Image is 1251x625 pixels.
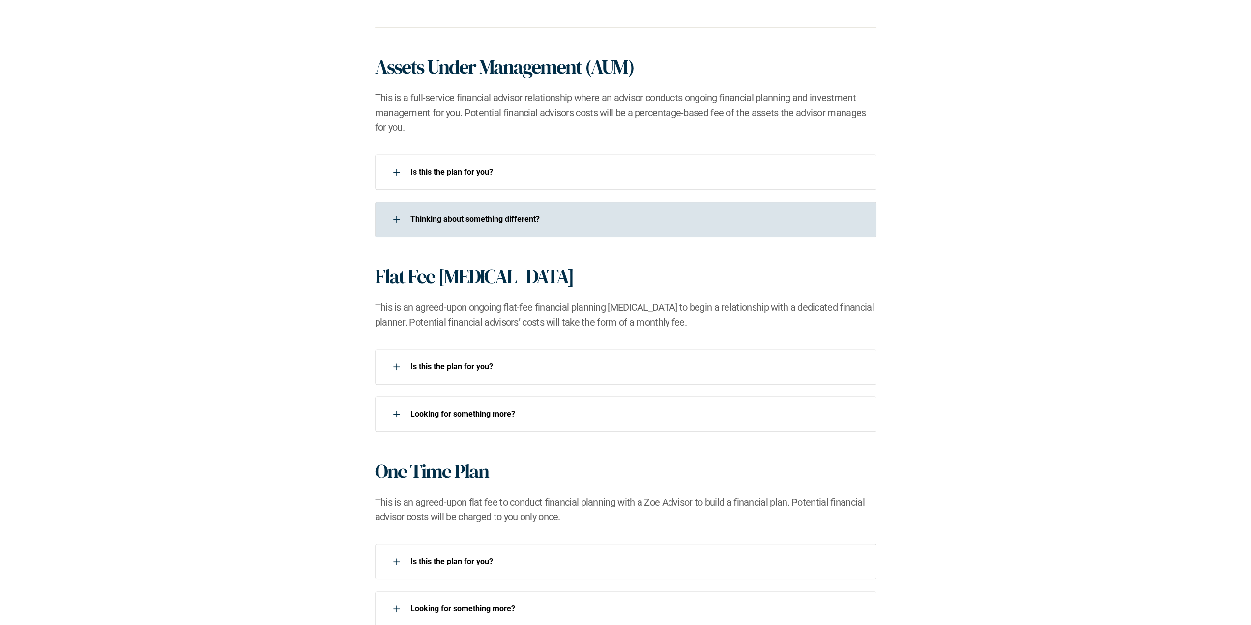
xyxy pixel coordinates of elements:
[375,265,574,288] h1: Flat Fee [MEDICAL_DATA]
[410,167,864,177] p: Is this the plan for you?​
[375,90,876,135] h2: This is a full-service financial advisor relationship where an advisor conducts ongoing financial...
[410,557,864,566] p: Is this the plan for you?​
[375,495,876,524] h2: This is an agreed-upon flat fee to conduct financial planning with a Zoe Advisor to build a finan...
[410,604,864,613] p: Looking for something more?​
[410,409,864,418] p: Looking for something more?​
[375,300,876,329] h2: This is an agreed-upon ongoing flat-fee financial planning [MEDICAL_DATA] to begin a relationship...
[375,55,634,79] h1: Assets Under Management (AUM)
[410,362,864,371] p: Is this the plan for you?​
[410,214,864,224] p: ​Thinking about something different?​
[375,459,489,483] h1: One Time Plan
